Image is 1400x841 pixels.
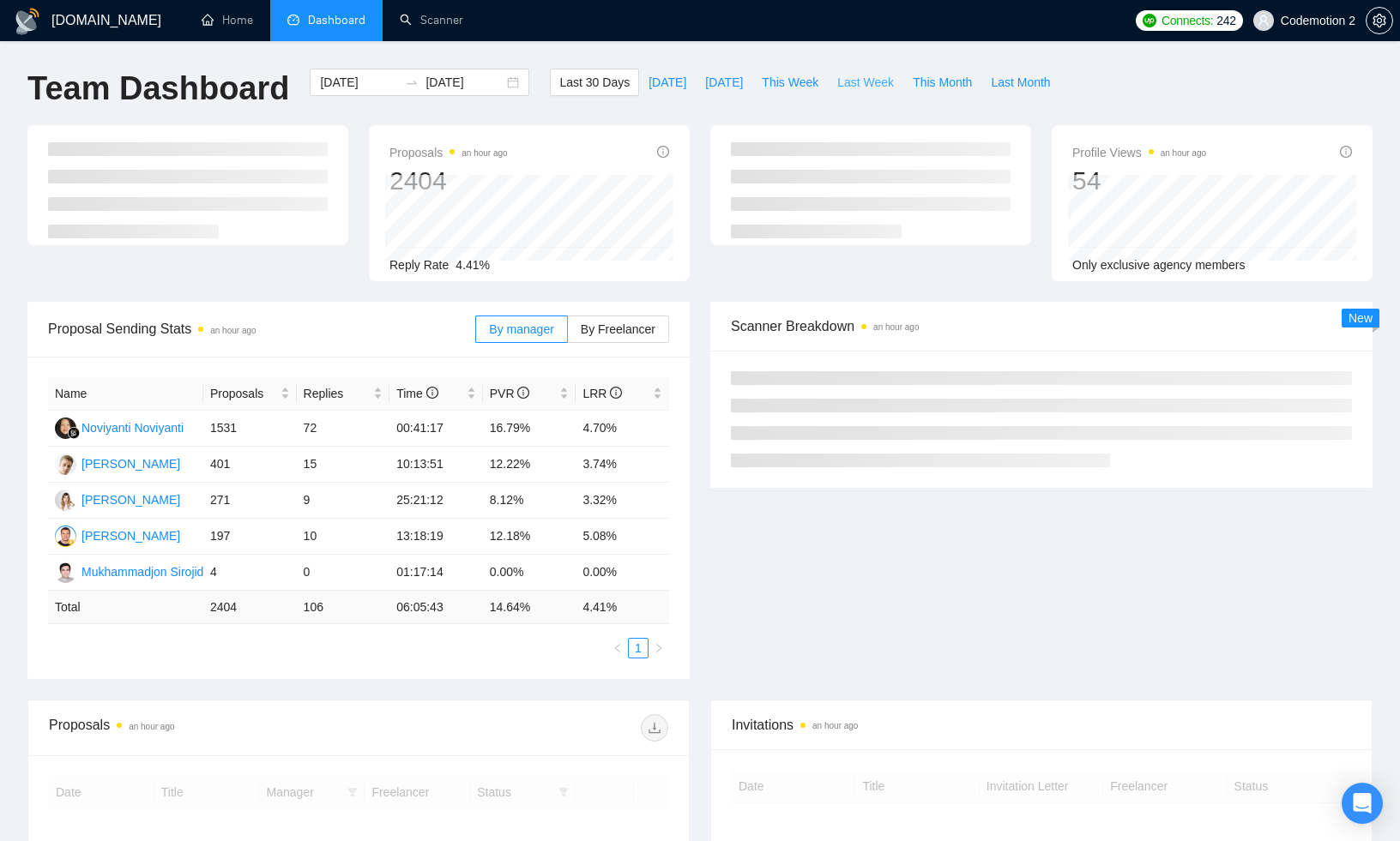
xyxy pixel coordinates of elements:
span: 242 [1216,11,1235,30]
img: SK [55,526,76,547]
div: Proposals [49,714,359,742]
td: 72 [297,411,390,447]
span: Connects: [1162,11,1213,30]
td: 1531 [203,411,297,447]
td: 10 [297,519,390,555]
td: 10:13:51 [389,447,483,483]
div: Noviyanti Noviyanti [81,418,184,437]
div: 2404 [389,165,508,197]
div: Open Intercom Messenger [1342,783,1383,824]
span: right [654,643,664,653]
span: info-circle [426,387,438,399]
td: 15 [297,447,390,483]
span: info-circle [657,146,669,158]
button: Last Week [828,69,903,96]
h1: Team Dashboard [27,69,289,109]
button: setting [1366,7,1393,34]
td: 197 [203,519,297,555]
td: 8.12% [483,483,576,519]
span: Last Week [837,73,894,92]
button: [DATE] [639,69,696,96]
th: Proposals [203,377,297,411]
img: MS [55,562,76,583]
span: setting [1367,14,1392,27]
td: 12.18% [483,519,576,555]
img: upwork-logo.png [1143,14,1156,27]
span: Last Month [991,73,1050,92]
button: This Month [903,69,981,96]
div: [PERSON_NAME] [81,454,180,473]
td: 00:41:17 [389,411,483,447]
span: to [405,75,419,89]
span: left [612,643,623,653]
span: Replies [304,384,371,403]
a: 1 [629,639,648,658]
td: 12.22% [483,447,576,483]
button: This Week [752,69,828,96]
a: homeHome [202,13,253,27]
time: an hour ago [210,326,256,335]
time: an hour ago [1161,148,1206,158]
td: 01:17:14 [389,555,483,591]
td: 0.00% [576,555,669,591]
span: info-circle [517,387,529,399]
li: Previous Page [607,638,628,658]
span: This Month [913,73,972,92]
div: [PERSON_NAME] [81,490,180,509]
td: 4.70% [576,411,669,447]
input: End date [425,73,504,92]
time: an hour ago [462,148,507,158]
a: setting [1366,14,1393,27]
span: PVR [490,387,530,400]
time: an hour ago [129,722,174,731]
span: [DATE] [705,73,743,92]
a: searchScanner [400,13,463,27]
img: NN [55,417,76,439]
span: dashboard [287,14,299,26]
span: LRR [582,387,622,400]
td: 106 [297,591,390,624]
span: Profile Views [1072,142,1206,163]
button: left [607,638,628,658]
span: By manager [489,322,553,336]
td: 4.41 % [576,591,669,624]
td: 401 [203,447,297,483]
td: 9 [297,483,390,519]
td: 16.79% [483,411,576,447]
span: Proposals [210,384,277,403]
span: Only exclusive agency members [1072,258,1246,272]
td: Total [48,591,203,624]
div: Mukhammadjon Sirojiddionv [81,562,232,581]
a: DK[PERSON_NAME] [55,492,180,506]
button: right [649,638,669,658]
td: 4 [203,555,297,591]
img: DB [55,454,76,475]
span: 4.41% [456,258,490,272]
span: New [1349,311,1373,325]
th: Name [48,377,203,411]
button: [DATE] [696,69,752,96]
img: logo [14,8,41,35]
span: swap-right [405,75,419,89]
td: 06:05:43 [389,591,483,624]
td: 14.64 % [483,591,576,624]
th: Replies [297,377,390,411]
span: Last 30 Days [559,73,630,92]
td: 25:21:12 [389,483,483,519]
time: an hour ago [873,322,919,332]
td: 13:18:19 [389,519,483,555]
button: Last Month [981,69,1059,96]
span: Scanner Breakdown [731,315,1352,337]
img: gigradar-bm.png [68,427,80,439]
td: 271 [203,483,297,519]
input: Start date [320,73,398,92]
span: Dashboard [308,13,365,27]
td: 3.74% [576,447,669,483]
a: SK[PERSON_NAME] [55,528,180,542]
time: an hour ago [812,721,858,730]
span: Time [396,387,437,400]
span: Proposal Sending Stats [48,318,475,339]
a: MSMukhammadjon Sirojiddionv [55,564,232,578]
td: 2404 [203,591,297,624]
span: This Week [762,73,818,92]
